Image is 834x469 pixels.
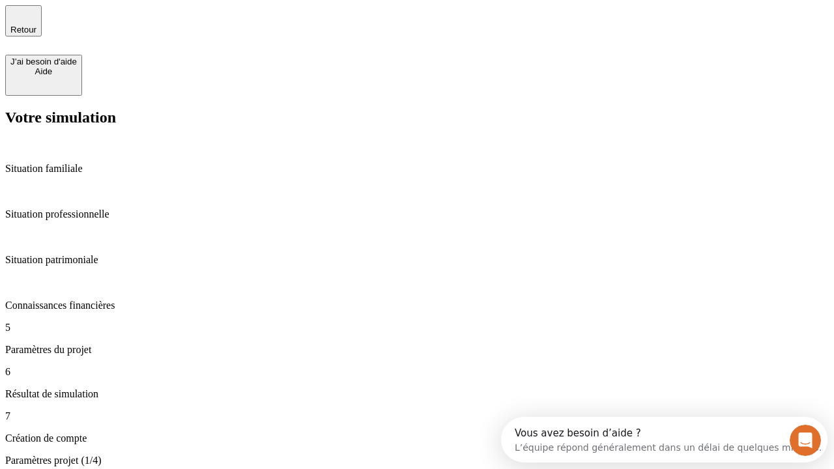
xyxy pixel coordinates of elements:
[5,300,829,311] p: Connaissances financières
[10,66,77,76] div: Aide
[5,410,829,422] p: 7
[5,322,829,334] p: 5
[5,366,829,378] p: 6
[5,163,829,175] p: Situation familiale
[5,55,82,96] button: J’ai besoin d'aideAide
[5,388,829,400] p: Résultat de simulation
[14,11,321,21] div: Vous avez besoin d’aide ?
[5,5,359,41] div: Ouvrir le Messenger Intercom
[10,57,77,66] div: J’ai besoin d'aide
[5,433,829,444] p: Création de compte
[501,417,827,462] iframe: Intercom live chat discovery launcher
[5,455,829,466] p: Paramètres projet (1/4)
[5,109,829,126] h2: Votre simulation
[14,21,321,35] div: L’équipe répond généralement dans un délai de quelques minutes.
[790,425,821,456] iframe: Intercom live chat
[5,344,829,356] p: Paramètres du projet
[5,254,829,266] p: Situation patrimoniale
[5,208,829,220] p: Situation professionnelle
[10,25,36,35] span: Retour
[5,5,42,36] button: Retour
